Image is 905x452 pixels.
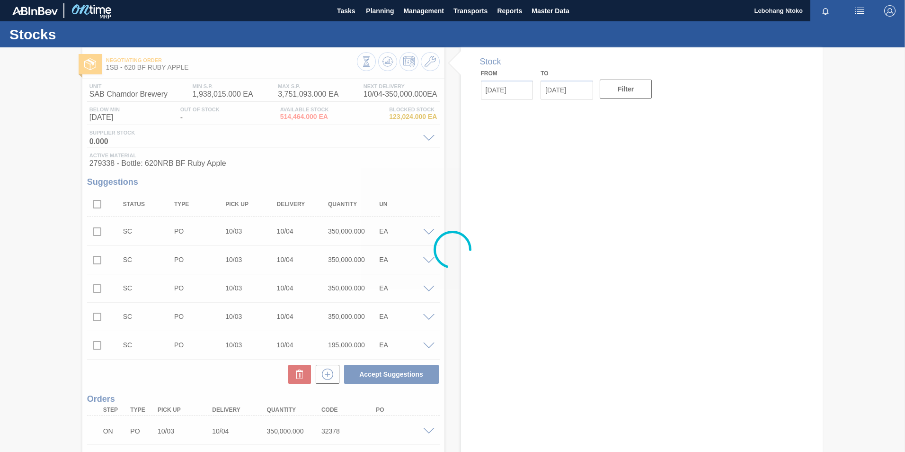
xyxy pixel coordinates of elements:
[453,5,488,17] span: Transports
[403,5,444,17] span: Management
[810,4,841,18] button: Notifications
[854,5,865,17] img: userActions
[336,5,356,17] span: Tasks
[884,5,896,17] img: Logout
[497,5,522,17] span: Reports
[9,29,177,40] h1: Stocks
[12,7,58,15] img: TNhmsLtSVTkK8tSr43FrP2fwEKptu5GPRR3wAAAABJRU5ErkJggg==
[366,5,394,17] span: Planning
[532,5,569,17] span: Master Data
